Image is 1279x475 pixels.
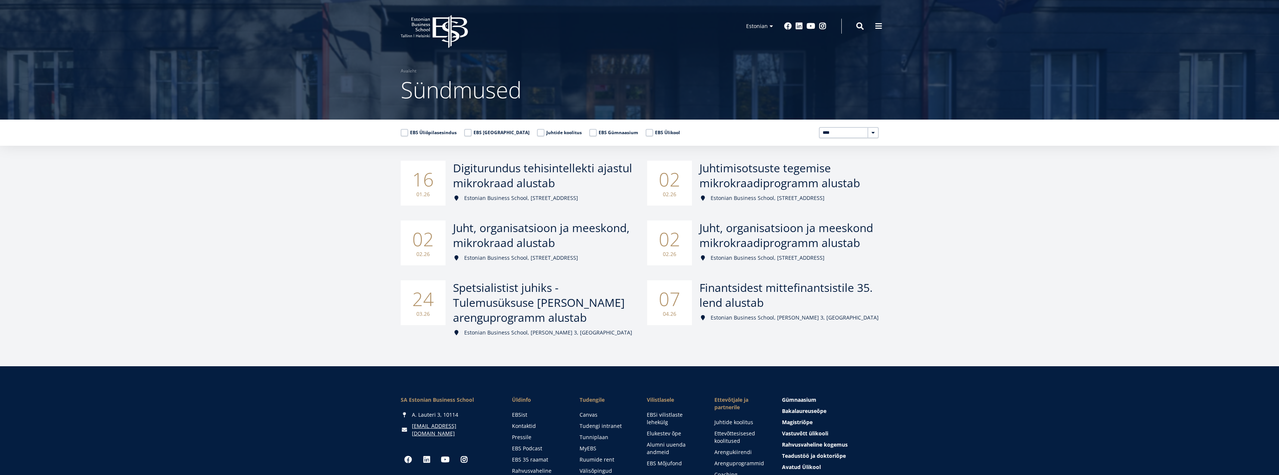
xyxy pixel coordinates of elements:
[401,280,446,325] div: 24
[512,434,565,441] a: Pressile
[412,422,497,437] a: [EMAIL_ADDRESS][DOMAIN_NAME]
[464,129,530,136] label: EBS [GEOGRAPHIC_DATA]
[782,396,878,404] a: Gümnaasium
[782,463,878,471] a: Avatud Ülikool
[647,430,699,437] a: Elukestev õpe
[408,250,438,258] small: 02.26
[401,75,879,105] h1: Sündmused
[647,280,692,325] div: 07
[580,411,632,419] a: Canvas
[782,430,828,437] span: Vastuvõtt ülikooli
[647,411,699,426] a: EBSi vilistlaste lehekülg
[714,460,767,467] a: Arenguprogrammid
[782,407,826,414] span: Bakalaureuseõpe
[580,422,632,430] a: Tudengi intranet
[453,160,632,191] span: Digiturundus tehisintellekti ajastul mikrokraad alustab
[589,129,638,136] label: EBS Gümnaasium
[453,194,632,202] div: Estonian Business School, [STREET_ADDRESS]
[580,396,632,404] a: Tudengile
[782,441,848,448] span: Rahvusvaheline kogemus
[419,452,434,467] a: Linkedin
[408,191,438,198] small: 01.26
[699,314,879,321] div: Estonian Business School, [PERSON_NAME] 3, [GEOGRAPHIC_DATA]
[782,463,821,471] span: Avatud Ülikool
[819,22,826,30] a: Instagram
[646,129,680,136] label: EBS Ülikool
[655,310,684,318] small: 04.26
[401,411,497,419] div: A. Lauteri 3, 10114
[782,419,878,426] a: Magistriõpe
[784,22,792,30] a: Facebook
[782,452,846,459] span: Teadustöö ja doktoriõpe
[401,67,416,75] a: Avaleht
[782,441,878,448] a: Rahvusvaheline kogemus
[580,445,632,452] a: MyEBS
[408,310,438,318] small: 03.26
[457,452,472,467] a: Instagram
[782,452,878,460] a: Teadustöö ja doktoriõpe
[438,452,453,467] a: Youtube
[807,22,815,30] a: Youtube
[401,452,416,467] a: Facebook
[699,280,873,310] span: Finantsidest mittefinantsistile 35. lend alustab
[401,396,497,404] div: SA Estonian Business School
[714,419,767,426] a: Juhtide koolitus
[401,161,446,206] div: 16
[580,467,632,475] a: Välisõpingud
[512,411,565,419] a: EBSist
[401,129,457,136] label: EBS Üliõpilasesindus
[699,254,879,262] div: Estonian Business School, [STREET_ADDRESS]
[714,448,767,456] a: Arengukiirendi
[647,396,699,404] span: Vilistlasele
[699,194,879,202] div: Estonian Business School, [STREET_ADDRESS]
[512,456,565,463] a: EBS 35 raamat
[453,220,630,250] span: Juht, organisatsioon ja meeskond, mikrokraad alustab
[714,396,767,411] span: Ettevõtjale ja partnerile
[647,441,699,456] a: Alumni uuenda andmeid
[537,129,582,136] label: Juhtide koolitus
[782,419,813,426] span: Magistriõpe
[647,460,699,467] a: EBS Mõjufond
[655,191,684,198] small: 02.26
[782,430,878,437] a: Vastuvõtt ülikooli
[512,445,565,452] a: EBS Podcast
[655,250,684,258] small: 02.26
[782,396,816,403] span: Gümnaasium
[512,422,565,430] a: Kontaktid
[699,220,873,250] span: Juht, organisatsioon ja meeskond mikrokraadiprogramm alustab
[512,396,565,404] span: Üldinfo
[580,434,632,441] a: Tunniplaan
[647,220,692,265] div: 02
[714,430,767,445] a: Ettevõttesisesed koolitused
[647,161,692,206] div: 02
[699,160,860,191] span: Juhtimisotsuste tegemise mikrokraadiprogramm alustab
[401,220,446,265] div: 02
[453,329,632,336] div: Estonian Business School, [PERSON_NAME] 3, [GEOGRAPHIC_DATA]
[453,254,632,262] div: Estonian Business School, [STREET_ADDRESS]
[782,407,878,415] a: Bakalaureuseõpe
[580,456,632,463] a: Ruumide rent
[453,280,625,325] span: Spetsialistist juhiks - Tulemusüksuse [PERSON_NAME] arenguprogramm alustab
[795,22,803,30] a: Linkedin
